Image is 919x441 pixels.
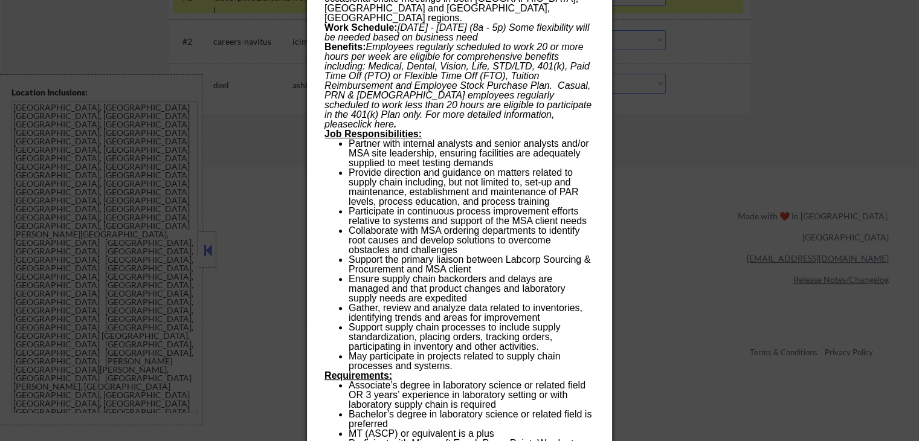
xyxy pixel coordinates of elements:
[353,119,394,129] a: click here
[324,42,592,129] i: Employees regularly scheduled to work 20 or more hours per week are eligible for comprehensive be...
[324,129,422,139] b: Job Responsibilities:
[394,119,396,129] b: .
[349,139,594,168] li: Partner with internal analysts and senior analysts and/or MSA site leadership, ensuring facilitie...
[324,42,366,52] b: Benefits:
[324,22,589,42] span: [DATE] - [DATE] (8a - 5p) Some flexibility will be needed based on business need
[349,255,594,274] li: Support the primary liaison between Labcorp Sourcing & Procurement and MSA client
[349,303,594,323] li: Gather, review and analyze data related to inventories, identifying trends and areas for improvement
[349,352,594,371] li: May participate in projects related to supply chain processes and systems.
[349,323,594,352] li: Support supply chain processes to include supply standardization, placing orders, tracking orders...
[349,226,594,255] li: Collaborate with MSA ordering departments to identify root causes and develop solutions to overco...
[349,381,594,410] li: Associate’s degree in laboratory science or related field OR 3 years’ experience in laboratory se...
[349,429,594,439] li: MT (ASCP) or equivalent is a plus
[349,410,594,429] li: Bachelor’s degree in laboratory science or related field is preferred
[349,168,594,207] li: Provide direction and guidance on matters related to supply chain including, but not limited to, ...
[349,274,594,303] li: Ensure supply chain backorders and delays are managed and that product changes and laboratory sup...
[349,207,594,226] li: Participate in continuous process improvement efforts relative to systems and support of the MSA ...
[324,22,398,33] b: Work Schedule:
[324,370,392,381] b: Requirements:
